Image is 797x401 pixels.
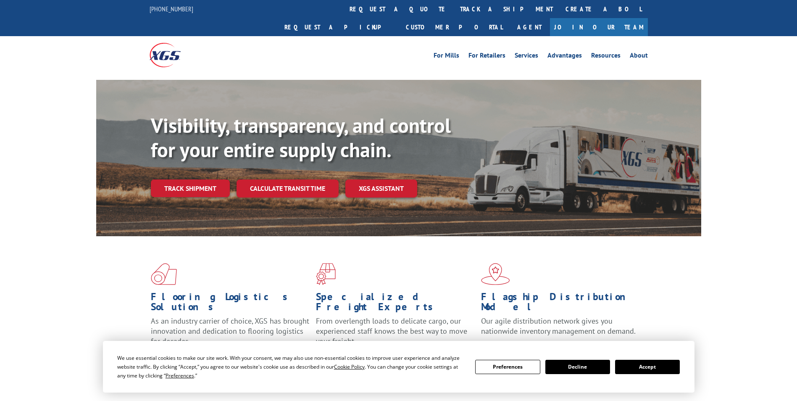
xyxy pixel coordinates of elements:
a: Services [515,52,538,61]
h1: Specialized Freight Experts [316,292,475,316]
a: Agent [509,18,550,36]
button: Decline [545,360,610,374]
h1: Flagship Distribution Model [481,292,640,316]
img: xgs-icon-total-supply-chain-intelligence-red [151,263,177,285]
div: Cookie Consent Prompt [103,341,694,393]
span: As an industry carrier of choice, XGS has brought innovation and dedication to flooring logistics... [151,316,309,346]
img: xgs-icon-focused-on-flooring-red [316,263,336,285]
button: Preferences [475,360,540,374]
a: About [630,52,648,61]
img: xgs-icon-flagship-distribution-model-red [481,263,510,285]
a: Join Our Team [550,18,648,36]
a: Request a pickup [278,18,400,36]
a: XGS ASSISTANT [345,179,417,198]
span: Cookie Policy [334,363,365,370]
h1: Flooring Logistics Solutions [151,292,310,316]
div: We use essential cookies to make our site work. With your consent, we may also use non-essential ... [117,354,465,380]
span: Our agile distribution network gives you nationwide inventory management on demand. [481,316,636,336]
a: Advantages [547,52,582,61]
p: From overlength loads to delicate cargo, our experienced staff knows the best way to move your fr... [316,316,475,354]
a: Track shipment [151,179,230,197]
a: Resources [591,52,621,61]
button: Accept [615,360,680,374]
b: Visibility, transparency, and control for your entire supply chain. [151,112,451,163]
a: For Retailers [468,52,505,61]
a: Customer Portal [400,18,509,36]
a: For Mills [434,52,459,61]
a: [PHONE_NUMBER] [150,5,193,13]
a: Calculate transit time [237,179,339,198]
span: Preferences [166,372,194,379]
